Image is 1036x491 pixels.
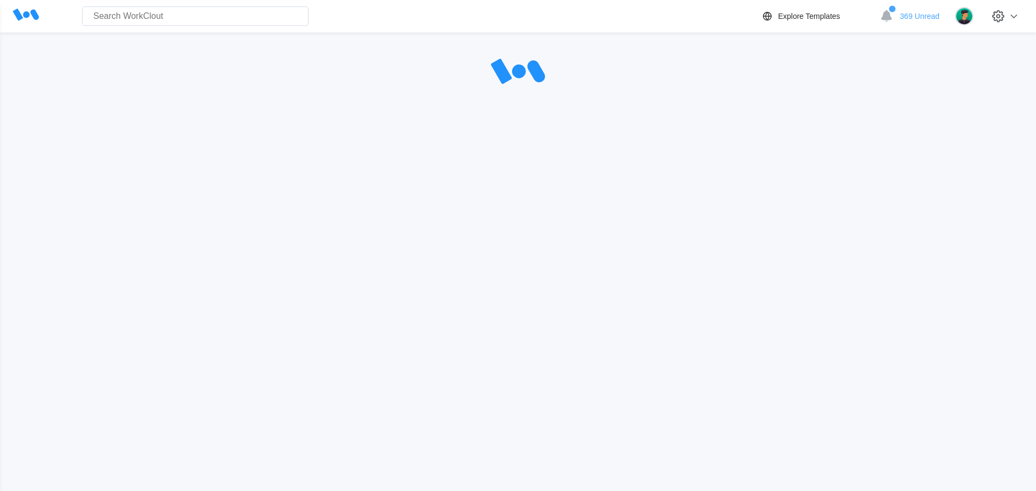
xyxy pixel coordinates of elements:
img: user.png [955,7,973,25]
div: Explore Templates [778,12,840,21]
a: Explore Templates [761,10,875,23]
span: 369 Unread [900,12,939,21]
input: Search WorkClout [82,6,309,26]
